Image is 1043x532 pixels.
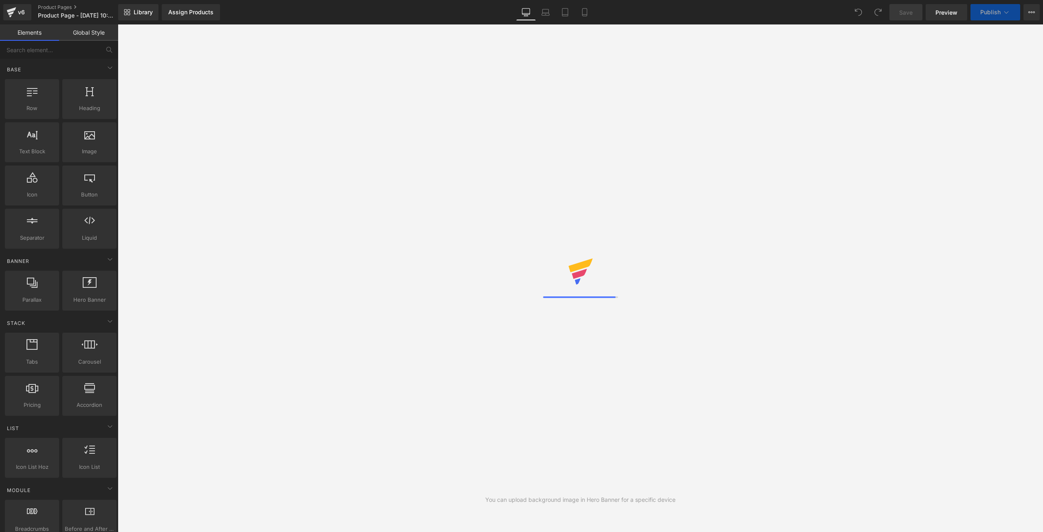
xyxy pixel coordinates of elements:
[926,4,967,20] a: Preview
[7,147,57,156] span: Text Block
[980,9,1001,15] span: Publish
[970,4,1020,20] button: Publish
[118,4,158,20] a: New Library
[65,296,114,304] span: Hero Banner
[935,8,957,17] span: Preview
[7,104,57,113] span: Row
[485,495,676,504] div: You can upload background image in Hero Banner for a specific device
[6,257,30,265] span: Banner
[16,7,26,18] div: v6
[65,147,114,156] span: Image
[65,234,114,242] span: Liquid
[168,9,213,15] div: Assign Products
[555,4,575,20] a: Tablet
[65,190,114,199] span: Button
[59,24,118,41] a: Global Style
[1023,4,1040,20] button: More
[134,9,153,16] span: Library
[7,401,57,409] span: Pricing
[870,4,886,20] button: Redo
[65,401,114,409] span: Accordion
[575,4,594,20] a: Mobile
[6,319,26,327] span: Stack
[65,104,114,113] span: Heading
[65,358,114,366] span: Carousel
[6,66,22,73] span: Base
[536,4,555,20] a: Laptop
[6,424,20,432] span: List
[850,4,867,20] button: Undo
[3,4,31,20] a: v6
[38,4,132,11] a: Product Pages
[6,486,31,494] span: Module
[65,463,114,471] span: Icon List
[7,358,57,366] span: Tabs
[7,234,57,242] span: Separator
[899,8,913,17] span: Save
[7,296,57,304] span: Parallax
[38,12,116,19] span: Product Page - [DATE] 10:26:47
[7,190,57,199] span: Icon
[7,463,57,471] span: Icon List Hoz
[516,4,536,20] a: Desktop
